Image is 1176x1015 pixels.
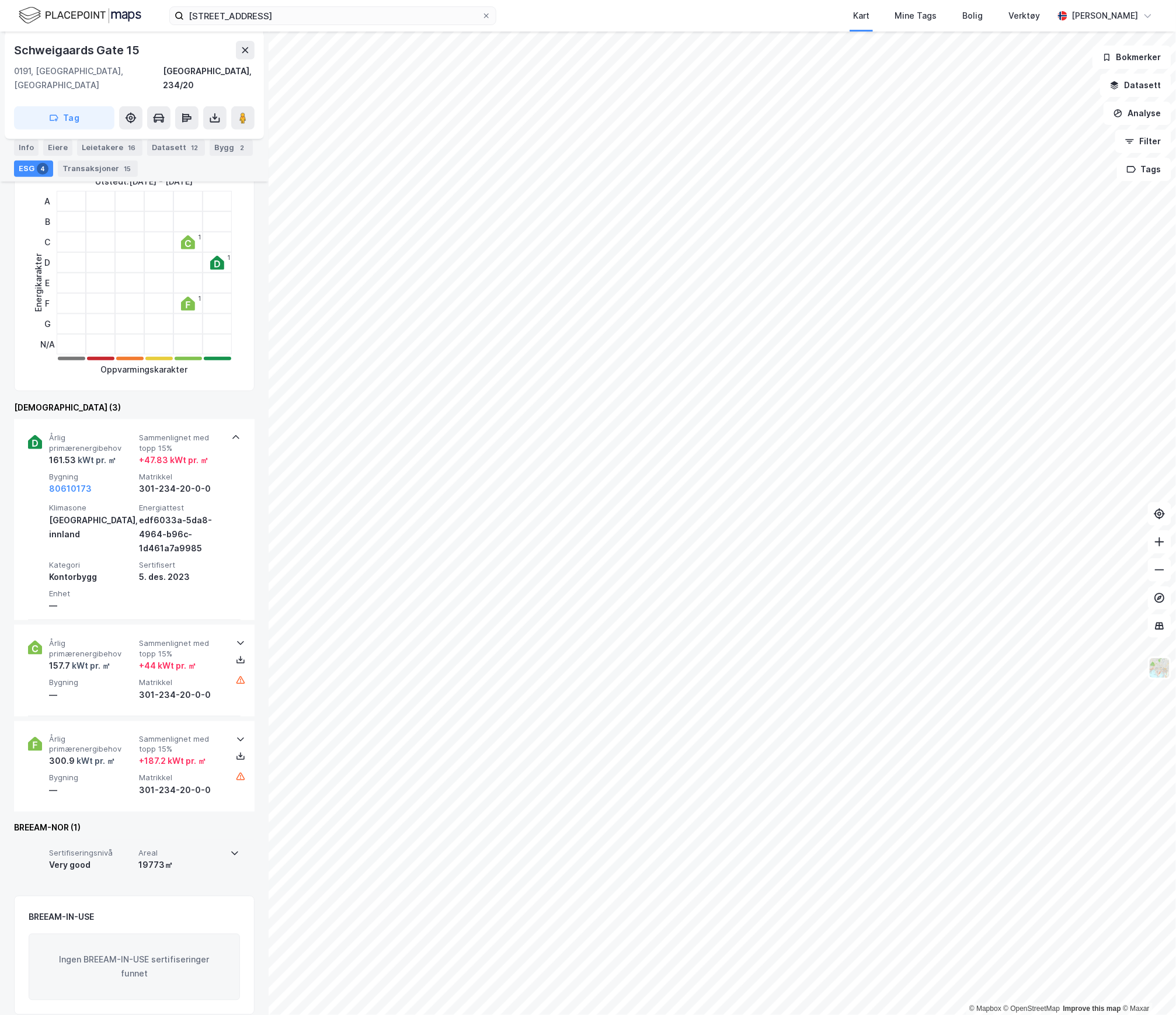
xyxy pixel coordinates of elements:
[49,570,134,584] div: Kontorbygg
[70,659,110,673] div: kWt pr. ㎡
[1063,1005,1121,1013] a: Improve this map
[139,677,224,687] span: Matrikkel
[40,273,55,293] div: E
[147,139,205,155] div: Datasett
[1009,9,1041,23] div: Verktøy
[49,638,134,659] span: Årlig primærenergibehov
[49,688,134,702] div: —
[126,141,138,153] div: 16
[138,849,223,858] span: Areal
[139,638,224,659] span: Sammenlignet med topp 15%
[184,7,482,25] input: Søk på adresse, matrikkel, gårdeiere, leietakere eller personer
[14,139,39,155] div: Info
[198,295,201,302] div: 1
[40,252,55,273] div: D
[1004,1005,1060,1013] a: OpenStreetMap
[49,659,110,673] div: 157.7
[139,560,224,570] span: Sertifisert
[49,677,134,687] span: Bygning
[49,849,134,858] span: Sertifiseringsnivå
[49,513,134,541] div: [GEOGRAPHIC_DATA], innland
[49,735,134,755] span: Årlig primærenergibehov
[853,9,869,23] div: Kart
[49,773,134,783] span: Bygning
[49,503,134,513] span: Klimasone
[49,858,134,873] div: Very good
[139,688,224,702] div: 301-234-20-0-0
[49,472,134,482] span: Bygning
[37,162,48,174] div: 4
[14,160,53,176] div: ESG
[1118,959,1176,1015] div: Kontrollprogram for chat
[1117,158,1171,181] button: Tags
[139,513,224,555] div: edf6033a-5da8-4964-b96c-1d461a7a9985
[963,9,983,23] div: Bolig
[75,755,115,769] div: kWt pr. ㎡
[1149,657,1171,679] img: Z
[40,314,55,334] div: G
[14,106,114,130] button: Tag
[58,160,138,176] div: Transaksjoner
[1104,102,1171,125] button: Analyse
[14,401,255,415] div: [DEMOGRAPHIC_DATA] (3)
[139,482,224,496] div: 301-234-20-0-0
[14,64,163,92] div: 0191, [GEOGRAPHIC_DATA], [GEOGRAPHIC_DATA]
[139,570,224,584] div: 5. des. 2023
[1093,46,1171,69] button: Bokmerker
[40,293,55,314] div: F
[14,821,255,835] div: BREEAM-NOR (1)
[29,934,240,1000] div: Ingen BREEAM-IN-USE sertifiseringer funnet
[189,141,200,153] div: 12
[32,253,46,312] div: Energikarakter
[19,5,141,26] img: logo.f888ab2527a4732fd821a326f86c7f29.svg
[139,784,224,798] div: 301-234-20-0-0
[40,191,55,211] div: A
[77,139,142,155] div: Leietakere
[139,659,196,673] div: + 44 kWt pr. ㎡
[14,41,142,60] div: Schweigaards Gate 15
[139,472,224,482] span: Matrikkel
[40,211,55,232] div: B
[49,560,134,570] span: Kategori
[40,232,55,252] div: C
[121,162,133,174] div: 15
[49,589,134,599] span: Enhet
[1072,9,1139,23] div: [PERSON_NAME]
[139,773,224,783] span: Matrikkel
[49,482,92,496] button: 80610173
[198,234,201,241] div: 1
[96,175,193,189] div: Utstedt : [DATE] - [DATE]
[1115,130,1171,153] button: Filter
[139,453,208,467] div: + 47.83 kWt pr. ㎡
[29,910,94,924] div: BREEAM-IN-USE
[138,858,223,873] div: 19773㎡
[163,64,255,92] div: [GEOGRAPHIC_DATA], 234/20
[139,735,224,755] span: Sammenlignet med topp 15%
[1100,74,1171,97] button: Datasett
[49,599,134,613] div: —
[969,1005,1001,1013] a: Mapbox
[49,784,134,798] div: —
[76,453,116,467] div: kWt pr. ㎡
[49,453,116,467] div: 161.53
[43,139,72,155] div: Eiere
[227,254,230,261] div: 1
[139,433,224,453] span: Sammenlignet med topp 15%
[895,9,937,23] div: Mine Tags
[1118,959,1176,1015] iframe: Chat Widget
[139,755,206,769] div: + 187.2 kWt pr. ㎡
[236,141,248,153] div: 2
[139,503,224,513] span: Energiattest
[40,334,55,354] div: N/A
[49,755,115,769] div: 300.9
[49,433,134,453] span: Årlig primærenergibehov
[101,363,188,377] div: Oppvarmingskarakter
[210,139,253,155] div: Bygg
